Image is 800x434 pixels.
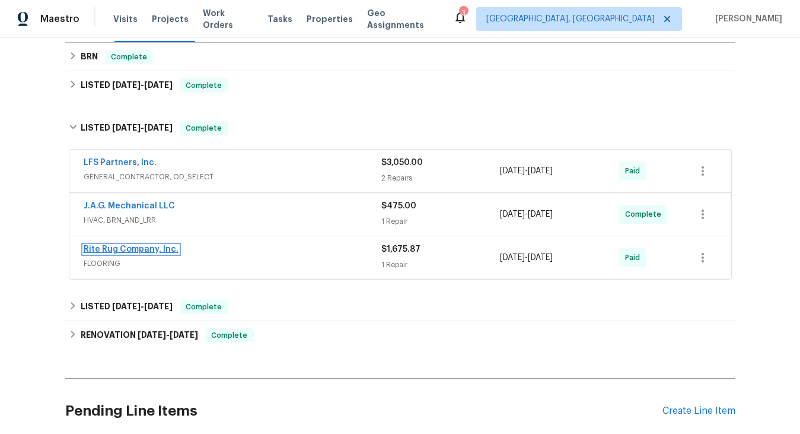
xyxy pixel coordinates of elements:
[152,13,189,25] span: Projects
[662,406,735,417] div: Create Line Item
[181,122,227,134] span: Complete
[181,301,227,313] span: Complete
[112,123,141,132] span: [DATE]
[625,208,666,220] span: Complete
[112,302,141,311] span: [DATE]
[307,13,353,25] span: Properties
[144,302,173,311] span: [DATE]
[625,165,645,177] span: Paid
[381,159,423,167] span: $3,050.00
[81,50,98,64] h6: BRN
[84,159,157,167] a: LFS Partners, Inc.
[381,245,420,254] span: $1,675.87
[381,202,416,210] span: $475.00
[170,331,198,339] span: [DATE]
[500,167,525,175] span: [DATE]
[40,13,79,25] span: Maestro
[486,13,655,25] span: [GEOGRAPHIC_DATA], [GEOGRAPHIC_DATA]
[381,259,501,271] div: 1 Repair
[710,13,782,25] span: [PERSON_NAME]
[500,254,525,262] span: [DATE]
[65,71,735,100] div: LISTED [DATE]-[DATE]Complete
[112,302,173,311] span: -
[81,78,173,93] h6: LISTED
[203,7,253,31] span: Work Orders
[528,210,553,218] span: [DATE]
[500,208,553,220] span: -
[112,81,173,89] span: -
[81,300,173,314] h6: LISTED
[144,123,173,132] span: [DATE]
[81,121,173,135] h6: LISTED
[367,7,439,31] span: Geo Assignments
[65,321,735,350] div: RENOVATION [DATE]-[DATE]Complete
[113,13,138,25] span: Visits
[84,202,175,210] a: J.A.G. Mechanical LLC
[65,109,735,147] div: LISTED [DATE]-[DATE]Complete
[267,15,292,23] span: Tasks
[65,293,735,321] div: LISTED [DATE]-[DATE]Complete
[528,254,553,262] span: [DATE]
[381,172,501,184] div: 2 Repairs
[84,245,179,254] a: Rite Rug Company, Inc.
[112,81,141,89] span: [DATE]
[206,330,252,341] span: Complete
[138,331,198,339] span: -
[181,80,227,91] span: Complete
[381,216,501,227] div: 1 Repair
[500,210,525,218] span: [DATE]
[500,165,553,177] span: -
[138,331,166,339] span: [DATE]
[65,43,735,71] div: BRN Complete
[500,252,553,264] span: -
[459,7,467,19] div: 3
[84,171,381,183] span: GENERAL_CONTRACTOR, OD_SELECT
[84,258,381,270] span: FLOORING
[625,252,645,264] span: Paid
[81,328,198,343] h6: RENOVATION
[528,167,553,175] span: [DATE]
[112,123,173,132] span: -
[144,81,173,89] span: [DATE]
[106,51,152,63] span: Complete
[84,214,381,226] span: HVAC, BRN_AND_LRR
